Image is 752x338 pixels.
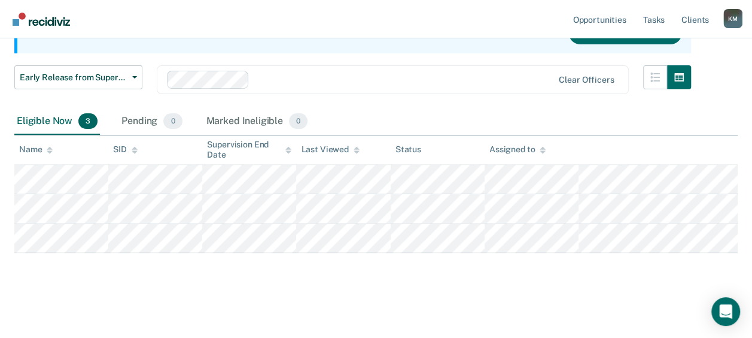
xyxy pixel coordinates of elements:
div: Open Intercom Messenger [711,297,740,326]
span: 0 [163,113,182,129]
div: Pending0 [119,108,184,135]
div: Marked Ineligible0 [204,108,310,135]
div: Name [19,144,53,155]
button: Early Release from Supervision [14,65,142,89]
div: K M [723,9,742,28]
div: Eligible Now3 [14,108,100,135]
div: Assigned to [489,144,546,155]
span: 0 [289,113,308,129]
div: Last Viewed [301,144,359,155]
div: SID [113,144,138,155]
div: Status [395,144,421,155]
div: Clear officers [559,75,614,85]
span: 3 [78,113,98,129]
img: Recidiviz [13,13,70,26]
button: Profile dropdown button [723,9,742,28]
div: Supervision End Date [207,140,291,160]
span: Early Release from Supervision [20,73,127,83]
